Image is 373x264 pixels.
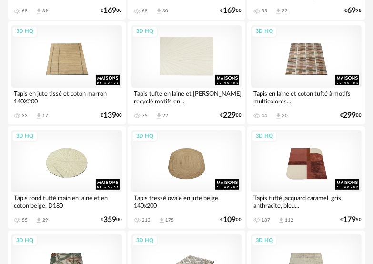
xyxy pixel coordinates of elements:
div: 213 [142,217,151,223]
div: Tapis en laine et coton tufté à motifs multicolores... [251,88,362,107]
span: Download icon [35,217,42,224]
div: 68 [142,8,148,14]
span: 229 [223,112,236,119]
span: Download icon [155,8,162,15]
span: 299 [343,112,356,119]
div: 68 [22,8,28,14]
span: 169 [103,8,116,14]
div: 3D HQ [12,26,38,38]
div: Tapis tufté jacquard caramel, gris anthracite, bleu... [251,192,362,211]
div: 3D HQ [12,131,38,142]
div: 55 [262,8,267,14]
div: 29 [42,217,48,223]
span: 359 [103,217,116,223]
div: € 00 [101,8,122,14]
div: 3D HQ [252,235,277,247]
div: € 50 [340,217,362,223]
div: 3D HQ [12,235,38,247]
a: 3D HQ Tapis en jute tissé et coton marron 140X200 33 Download icon 17 €13900 [8,21,126,124]
a: 3D HQ Tapis rond tufté main en laine et en coton beige, D180 55 Download icon 29 €35900 [8,126,126,229]
div: 187 [262,217,270,223]
div: 22 [162,113,168,119]
span: Download icon [155,112,162,120]
div: 112 [285,217,293,223]
div: € 00 [101,217,122,223]
a: 3D HQ Tapis tufté jacquard caramel, gris anthracite, bleu... 187 Download icon 112 €17950 [247,126,365,229]
span: Download icon [35,112,42,120]
div: 39 [42,8,48,14]
div: 175 [165,217,174,223]
div: € 98 [344,8,362,14]
span: 69 [347,8,356,14]
div: 17 [42,113,48,119]
a: 3D HQ Tapis tufté en laine et [PERSON_NAME] recyclé motifs en... 75 Download icon 22 €22900 [128,21,246,124]
div: 3D HQ [132,131,158,142]
div: 44 [262,113,267,119]
span: Download icon [158,217,165,224]
span: Download icon [35,8,42,15]
div: 22 [282,8,288,14]
span: Download icon [278,217,285,224]
a: 3D HQ Tapis tressé ovale en jute beige, 140x200 213 Download icon 175 €10900 [128,126,246,229]
div: 75 [142,113,148,119]
div: € 00 [220,112,242,119]
div: 30 [162,8,168,14]
div: Tapis tressé ovale en jute beige, 140x200 [131,192,242,211]
div: 3D HQ [132,26,158,38]
div: 3D HQ [252,131,277,142]
span: Download icon [275,8,282,15]
div: 20 [282,113,288,119]
div: € 00 [101,112,122,119]
div: € 00 [340,112,362,119]
span: 169 [223,8,236,14]
span: 109 [223,217,236,223]
div: 3D HQ [132,235,158,247]
span: Download icon [275,112,282,120]
div: € 00 [220,217,242,223]
div: 3D HQ [252,26,277,38]
div: € 00 [220,8,242,14]
div: 33 [22,113,28,119]
span: 139 [103,112,116,119]
div: Tapis en jute tissé et coton marron 140X200 [11,88,122,107]
div: Tapis rond tufté main en laine et en coton beige, D180 [11,192,122,211]
div: Tapis tufté en laine et [PERSON_NAME] recyclé motifs en... [131,88,242,107]
span: 179 [343,217,356,223]
div: 55 [22,217,28,223]
a: 3D HQ Tapis en laine et coton tufté à motifs multicolores... 44 Download icon 20 €29900 [247,21,365,124]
